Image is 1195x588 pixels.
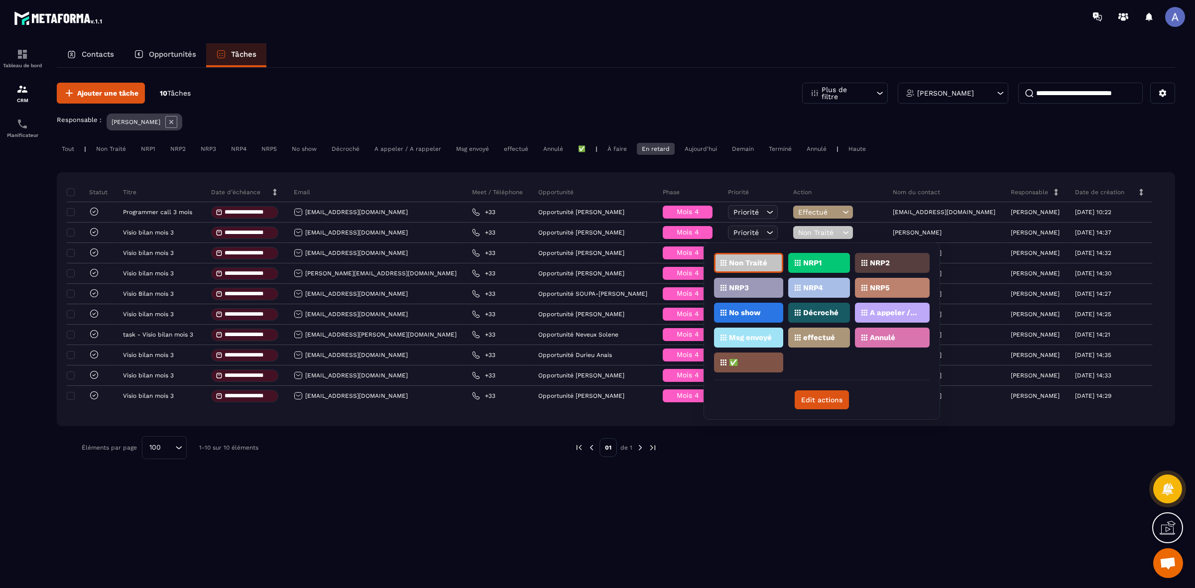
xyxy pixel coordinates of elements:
[165,143,191,155] div: NRP2
[677,330,699,338] span: Mois 4
[677,228,699,236] span: Mois 4
[893,188,940,196] p: Nom du contact
[798,229,840,236] span: Non Traité
[57,116,102,123] p: Responsable :
[538,209,624,216] p: Opportunité [PERSON_NAME]
[728,188,749,196] p: Priorité
[472,188,523,196] p: Meet / Téléphone
[123,290,174,297] p: Visio Bilan mois 3
[677,391,699,399] span: Mois 4
[677,371,699,379] span: Mois 4
[575,443,584,452] img: prev
[146,442,164,453] span: 100
[1075,229,1111,236] p: [DATE] 14:37
[1075,270,1111,277] p: [DATE] 14:30
[538,392,624,399] p: Opportunité [PERSON_NAME]
[2,41,42,76] a: formationformationTableau de bord
[1011,290,1060,297] p: [PERSON_NAME]
[803,309,838,316] p: Décroché
[893,209,995,216] p: [EMAIL_ADDRESS][DOMAIN_NAME]
[822,86,865,100] p: Plus de filtre
[573,143,591,155] div: ✅
[1011,392,1060,399] p: [PERSON_NAME]
[287,143,322,155] div: No show
[677,310,699,318] span: Mois 4
[499,143,533,155] div: effectué
[870,334,895,341] p: Annulé
[803,259,822,266] p: NRP1
[729,284,749,291] p: NRP3
[795,390,849,409] button: Edit actions
[803,334,835,341] p: effectué
[256,143,282,155] div: NRP5
[729,334,772,341] p: Msg envoyé
[538,372,624,379] p: Opportunité [PERSON_NAME]
[16,48,28,60] img: formation
[538,249,624,256] p: Opportunité [PERSON_NAME]
[870,284,890,291] p: NRP5
[472,331,495,339] a: +33
[733,229,759,236] span: Priorité
[16,83,28,95] img: formation
[1011,209,1060,216] p: [PERSON_NAME]
[211,188,260,196] p: Date d’échéance
[123,392,174,399] p: Visio bilan mois 3
[1075,372,1111,379] p: [DATE] 14:33
[538,290,647,297] p: Opportunité SOUPA-[PERSON_NAME]
[637,143,675,155] div: En retard
[57,43,124,67] a: Contacts
[1153,548,1183,578] div: Ouvrir le chat
[167,89,191,97] span: Tâches
[472,269,495,277] a: +33
[123,229,174,236] p: Visio bilan mois 3
[1075,311,1111,318] p: [DATE] 14:25
[793,188,812,196] p: Action
[538,270,624,277] p: Opportunité [PERSON_NAME]
[803,284,823,291] p: NRP4
[123,270,174,277] p: Visio bilan mois 3
[596,145,597,152] p: |
[451,143,494,155] div: Msg envoyé
[472,290,495,298] a: +33
[802,143,832,155] div: Annulé
[729,309,761,316] p: No show
[1075,331,1110,338] p: [DATE] 14:21
[677,269,699,277] span: Mois 4
[538,311,624,318] p: Opportunité [PERSON_NAME]
[123,331,193,338] p: task - Visio bilan mois 3
[57,143,79,155] div: Tout
[123,209,192,216] p: Programmer call 3 mois
[538,188,574,196] p: Opportunité
[327,143,364,155] div: Décroché
[729,359,738,366] p: ✅
[538,331,618,338] p: Opportunité Neveux Solene
[764,143,797,155] div: Terminé
[602,143,632,155] div: À faire
[1011,249,1060,256] p: [PERSON_NAME]
[231,50,256,59] p: Tâches
[206,43,266,67] a: Tâches
[472,392,495,400] a: +33
[123,372,174,379] p: Visio bilan mois 3
[196,143,221,155] div: NRP3
[1011,270,1060,277] p: [PERSON_NAME]
[1075,352,1111,358] p: [DATE] 14:35
[1011,372,1060,379] p: [PERSON_NAME]
[1011,188,1048,196] p: Responsable
[870,309,918,316] p: A appeler / A rappeler
[16,118,28,130] img: scheduler
[677,351,699,358] span: Mois 4
[677,208,699,216] span: Mois 4
[112,118,160,125] p: [PERSON_NAME]
[226,143,251,155] div: NRP4
[369,143,446,155] div: A appeler / A rappeler
[149,50,196,59] p: Opportunités
[123,352,174,358] p: Visio bilan mois 3
[599,438,617,457] p: 01
[2,98,42,103] p: CRM
[663,188,680,196] p: Phase
[77,88,138,98] span: Ajouter une tâche
[798,208,840,216] span: effectué
[2,63,42,68] p: Tableau de bord
[843,143,871,155] div: Haute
